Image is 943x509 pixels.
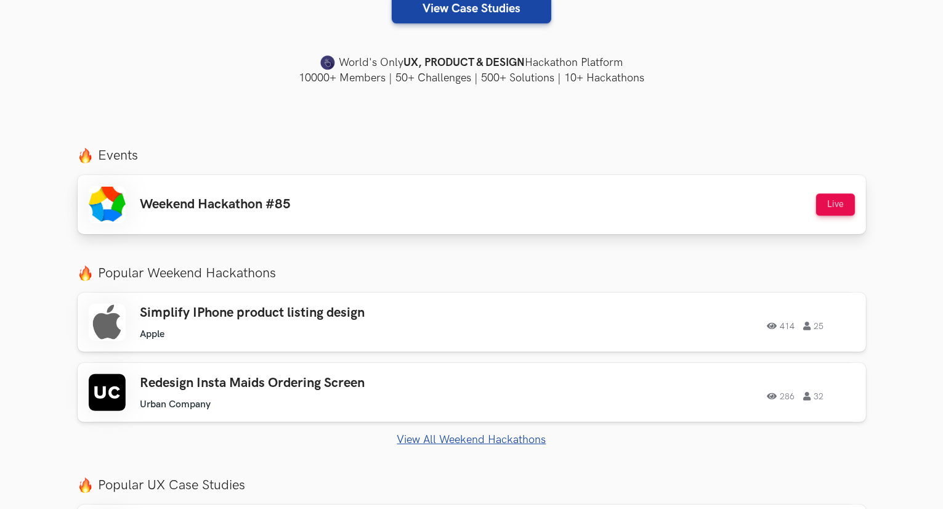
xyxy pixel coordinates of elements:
li: Apple [140,328,165,340]
img: fire.png [78,148,93,163]
img: fire.png [78,266,93,281]
h3: Weekend Hackathon #85 [140,197,291,213]
a: Weekend Hackathon #85 Live [78,175,866,234]
strong: UX, PRODUCT & DESIGN [403,54,525,71]
label: Popular Weekend Hackathons [78,265,866,282]
a: Redesign Insta Maids Ordering Screen Urban Company 286 32 [78,363,866,422]
span: 286 [767,392,795,401]
img: fire.png [78,478,93,493]
a: Simplify IPhone product listing design Apple 414 25 [78,293,866,352]
span: 414 [767,322,795,330]
label: Events [78,147,866,164]
a: View All Weekend Hackathons [78,433,866,446]
button: Live [816,193,855,216]
span: 32 [804,392,824,401]
label: Popular UX Case Studies [78,477,866,494]
img: uxhack-favicon-image.png [320,55,335,71]
h4: World's Only Hackathon Platform [78,54,866,71]
span: 25 [804,322,824,330]
h4: 10000+ Members | 50+ Challenges | 500+ Solutions | 10+ Hackathons [78,70,866,86]
h3: Redesign Insta Maids Ordering Screen [140,375,490,391]
li: Urban Company [140,399,211,410]
h3: Simplify IPhone product listing design [140,305,490,321]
